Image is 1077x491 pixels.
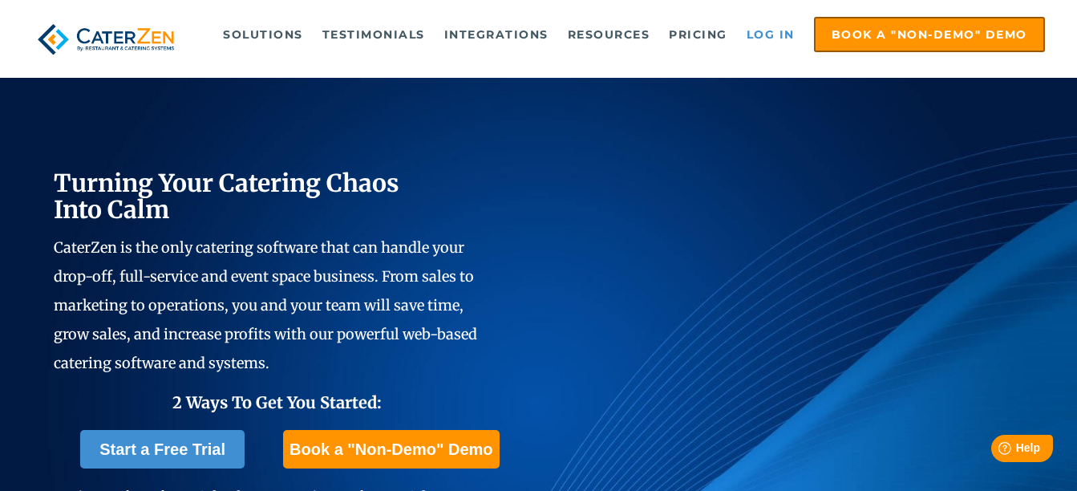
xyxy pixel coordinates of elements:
[436,18,557,51] a: Integrations
[215,18,311,51] a: Solutions
[172,392,382,412] span: 2 Ways To Get You Started:
[32,17,179,62] img: caterzen
[205,17,1045,52] div: Navigation Menu
[934,428,1059,473] iframe: Help widget launcher
[814,17,1045,52] a: Book a "Non-Demo" Demo
[80,430,245,469] a: Start a Free Trial
[54,168,399,225] span: Turning Your Catering Chaos Into Calm
[314,18,433,51] a: Testimonials
[560,18,658,51] a: Resources
[661,18,735,51] a: Pricing
[54,238,477,372] span: CaterZen is the only catering software that can handle your drop-off, full-service and event spac...
[739,18,803,51] a: Log in
[283,430,499,469] a: Book a "Non-Demo" Demo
